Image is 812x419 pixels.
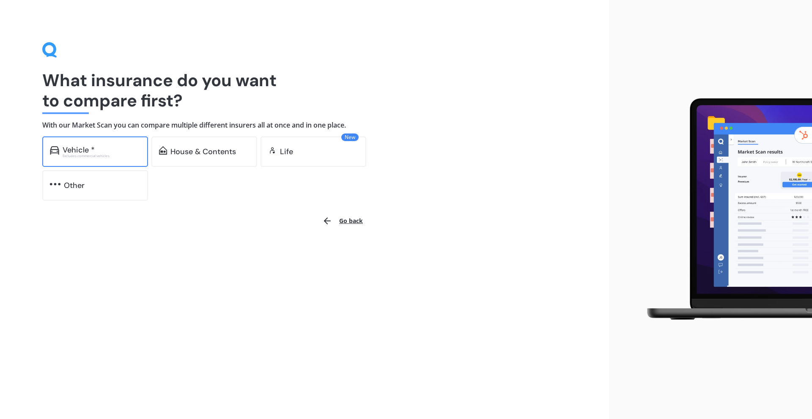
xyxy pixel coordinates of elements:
div: Other [64,181,85,190]
div: Life [280,147,293,156]
img: other.81dba5aafe580aa69f38.svg [50,180,60,188]
button: Go back [317,211,368,231]
h1: What insurance do you want to compare first? [42,70,567,111]
img: car.f15378c7a67c060ca3f3.svg [50,146,59,155]
span: New [341,133,359,141]
h4: With our Market Scan you can compare multiple different insurers all at once and in one place. [42,121,567,130]
img: life.f720d6a2d7cdcd3ad642.svg [268,146,277,155]
div: House & Contents [170,147,236,156]
img: home-and-contents.b802091223b8502ef2dd.svg [159,146,167,155]
img: laptop.webp [635,93,812,326]
div: Excludes commercial vehicles [63,154,140,158]
div: Vehicle * [63,146,95,154]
